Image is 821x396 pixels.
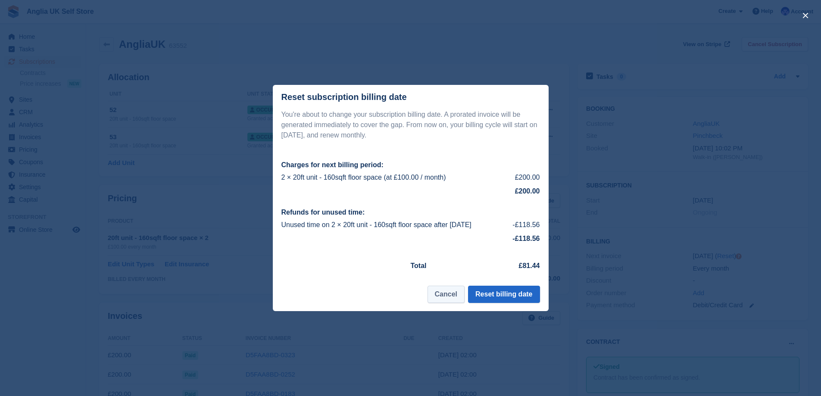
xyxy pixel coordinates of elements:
td: Unused time on 2 × 20ft unit - 160sqft floor space after [DATE] [281,218,508,232]
button: close [799,9,812,22]
p: You're about to change your subscription billing date. A prorated invoice will be generated immed... [281,109,540,140]
h2: Charges for next billing period: [281,161,540,169]
strong: £200.00 [515,187,540,195]
strong: Total [411,262,427,269]
h2: Refunds for unused time: [281,209,540,216]
td: 2 × 20ft unit - 160sqft floor space (at £100.00 / month) [281,171,506,184]
strong: -£118.56 [512,235,540,242]
button: Reset billing date [468,286,540,303]
button: Cancel [428,286,465,303]
td: £200.00 [506,171,540,184]
div: Reset subscription billing date [281,92,407,102]
strong: £81.44 [519,262,540,269]
td: -£118.56 [507,218,540,232]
